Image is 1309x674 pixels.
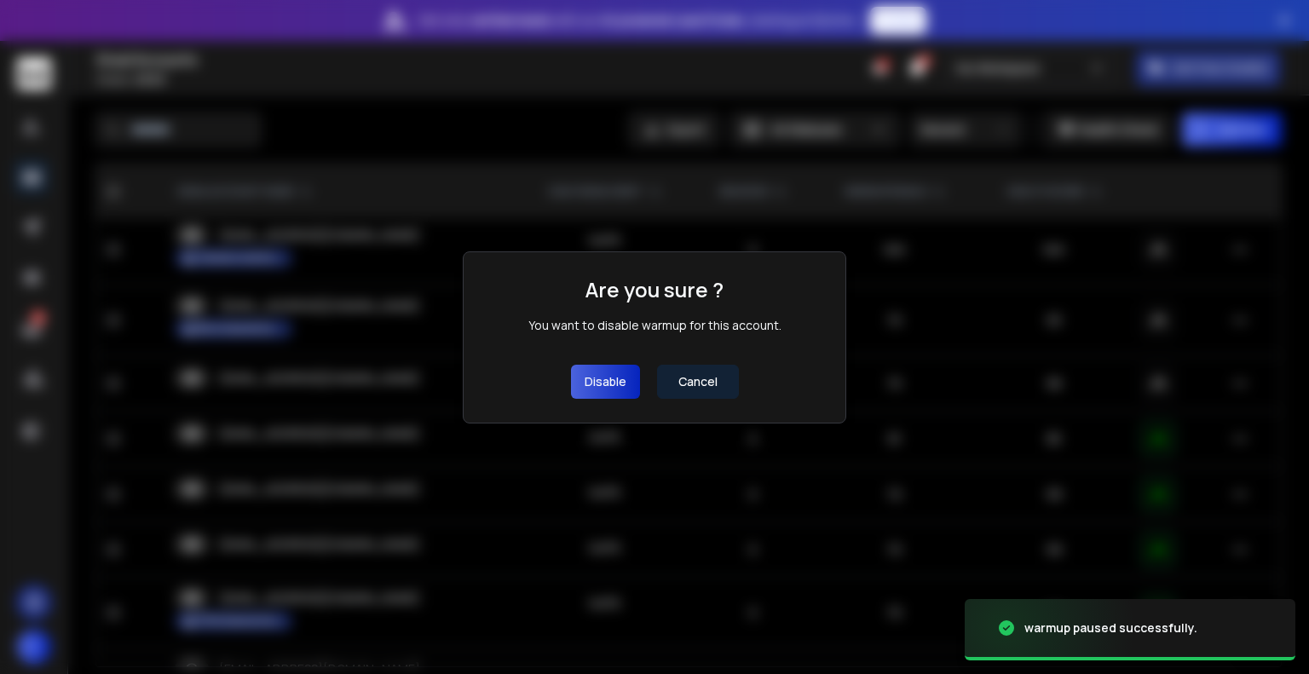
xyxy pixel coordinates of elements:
button: Disable [571,365,640,399]
button: Cancel [657,365,739,399]
div: warmup paused successfully. [1024,619,1197,637]
h1: Are you sure ? [585,276,724,303]
div: You want to disable warmup for this account. [528,317,781,334]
